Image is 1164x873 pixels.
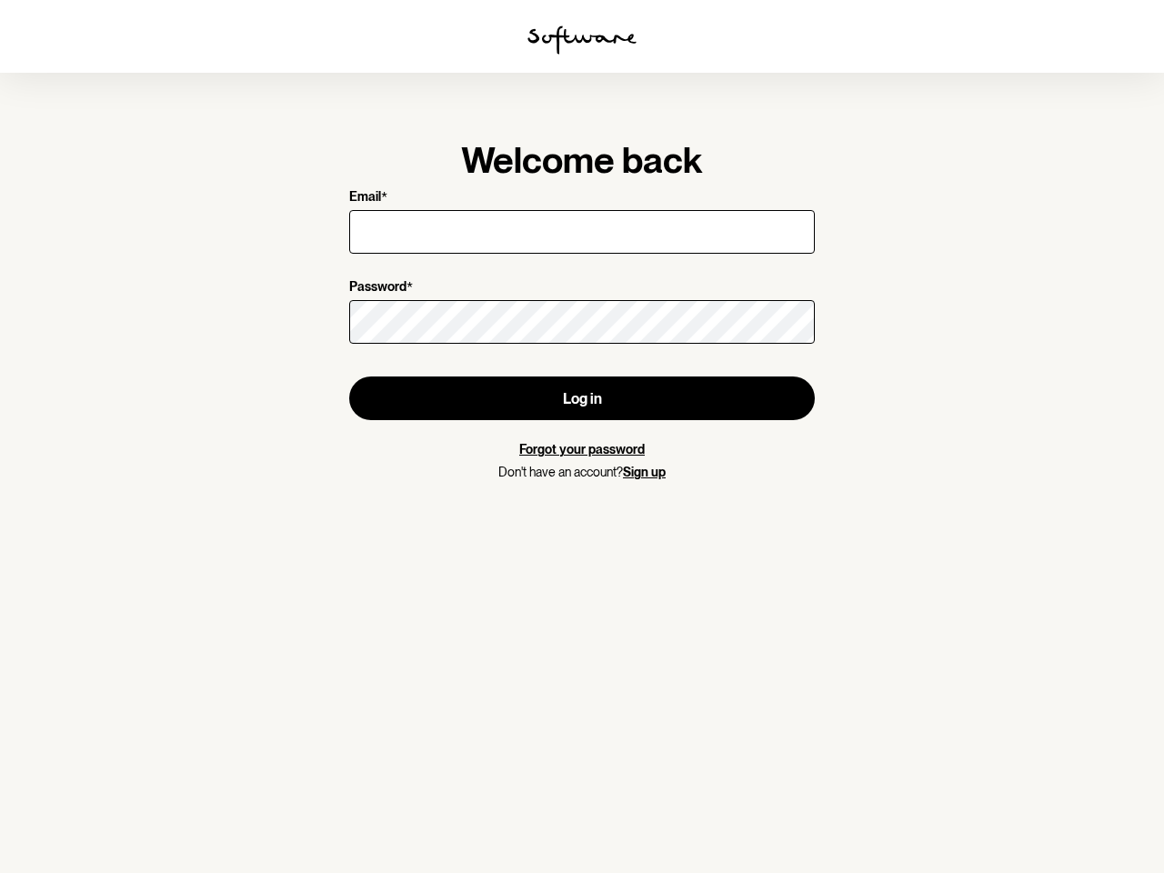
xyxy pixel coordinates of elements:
p: Don't have an account? [349,465,815,480]
img: software logo [527,25,637,55]
a: Sign up [623,465,666,479]
p: Email [349,189,381,206]
a: Forgot your password [519,442,645,457]
button: Log in [349,376,815,420]
h1: Welcome back [349,138,815,182]
p: Password [349,279,406,296]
